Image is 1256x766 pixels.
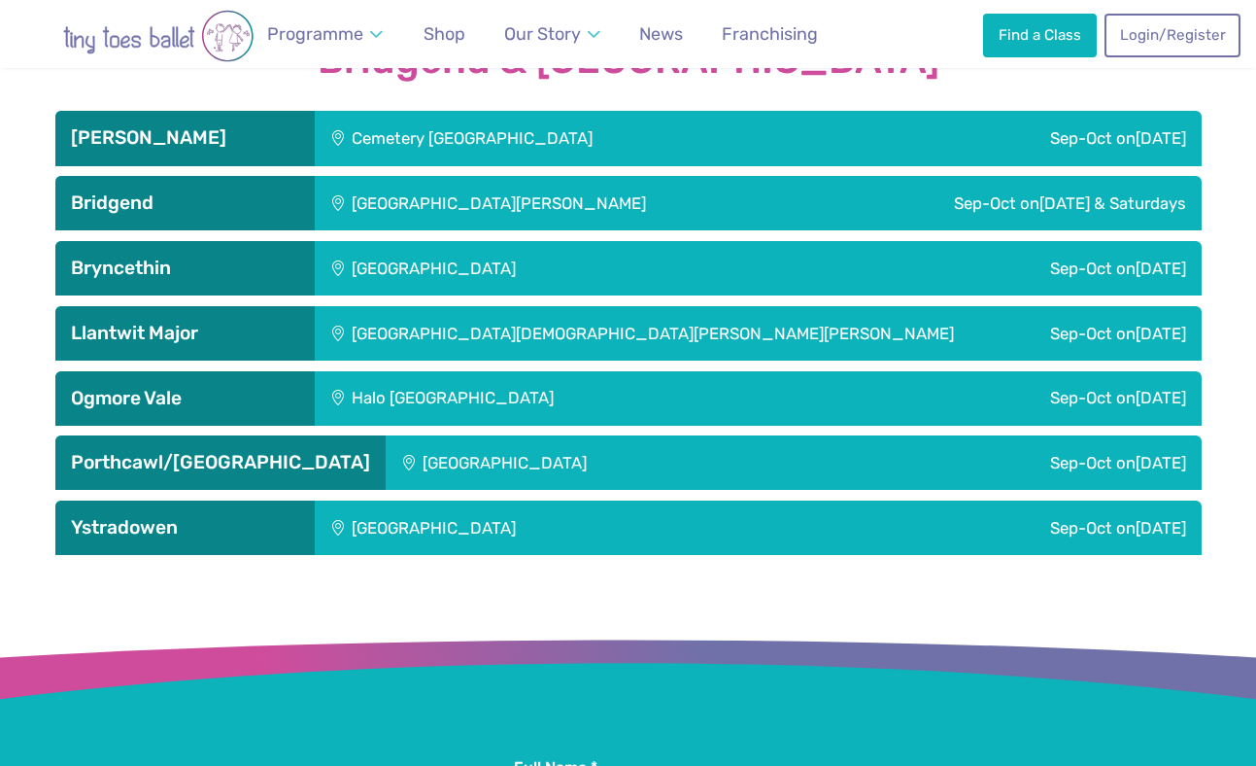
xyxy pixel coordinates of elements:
div: Sep-Oct on [819,176,1201,230]
span: Shop [424,23,465,44]
h3: Porthcawl/[GEOGRAPHIC_DATA] [71,451,370,474]
span: [DATE] [1136,128,1186,148]
a: News [630,13,692,56]
div: [GEOGRAPHIC_DATA] [315,241,816,296]
div: Sep-Oct on [846,435,1201,490]
div: [GEOGRAPHIC_DATA][PERSON_NAME] [315,176,819,230]
div: Cemetery [GEOGRAPHIC_DATA] [315,111,880,165]
h3: Ystradowen [71,516,299,540]
div: [GEOGRAPHIC_DATA] [315,501,816,555]
h3: [PERSON_NAME] [71,126,299,150]
span: [DATE] [1136,324,1186,343]
div: Sep-Oct on [816,501,1202,555]
img: tiny toes ballet [22,10,294,62]
h3: Bridgend [71,191,299,215]
span: Franchising [722,23,818,44]
span: [DATE] [1136,259,1186,278]
span: [DATE] [1136,453,1186,472]
a: Programme [258,13,392,56]
a: Login/Register [1104,14,1240,56]
span: [DATE] & Saturdays [1039,193,1186,213]
span: News [639,23,683,44]
span: Programme [267,23,363,44]
div: [GEOGRAPHIC_DATA] [386,435,847,490]
a: Franchising [713,13,827,56]
span: [DATE] [1136,388,1186,407]
div: Sep-Oct on [880,111,1202,165]
strong: Bridgend & [GEOGRAPHIC_DATA] [55,39,1202,82]
a: Our Story [495,13,610,56]
a: Find a Class [983,14,1096,56]
div: Halo [GEOGRAPHIC_DATA] [315,371,851,426]
h3: Llantwit Major [71,322,299,345]
h3: Ogmore Vale [71,387,299,410]
span: [DATE] [1136,518,1186,538]
div: [GEOGRAPHIC_DATA][DEMOGRAPHIC_DATA][PERSON_NAME][PERSON_NAME] [315,306,1021,361]
div: Sep-Oct on [1021,306,1201,361]
h3: Bryncethin [71,257,299,280]
span: Our Story [504,23,581,44]
div: Sep-Oct on [850,371,1201,426]
a: Shop [415,13,474,56]
div: Sep-Oct on [816,241,1202,296]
